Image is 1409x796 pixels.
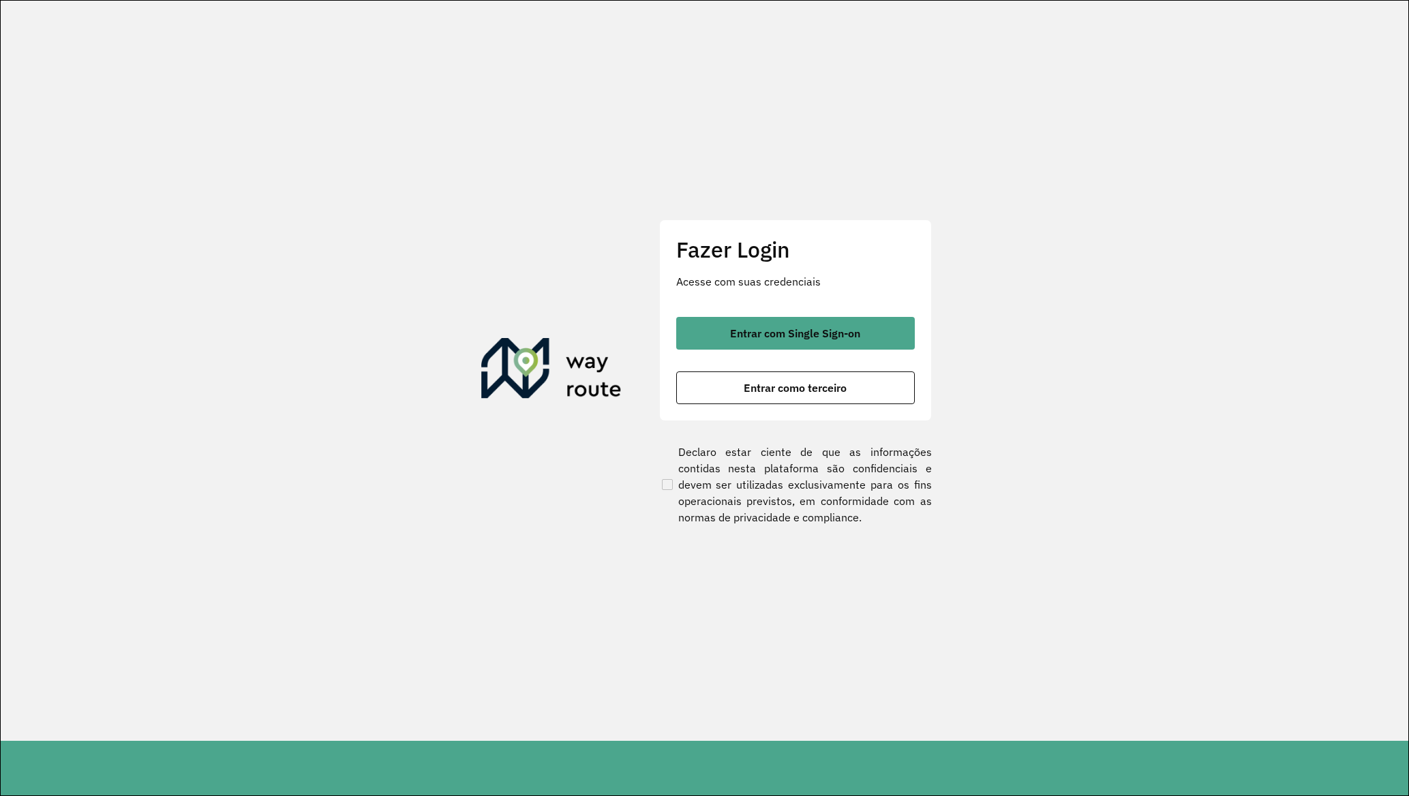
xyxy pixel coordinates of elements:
span: Entrar como terceiro [744,382,847,393]
img: Roteirizador AmbevTech [481,338,622,403]
p: Acesse com suas credenciais [676,273,915,290]
button: button [676,317,915,350]
h2: Fazer Login [676,236,915,262]
span: Entrar com Single Sign-on [730,328,860,339]
label: Declaro estar ciente de que as informações contidas nesta plataforma são confidenciais e devem se... [659,444,932,525]
button: button [676,371,915,404]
